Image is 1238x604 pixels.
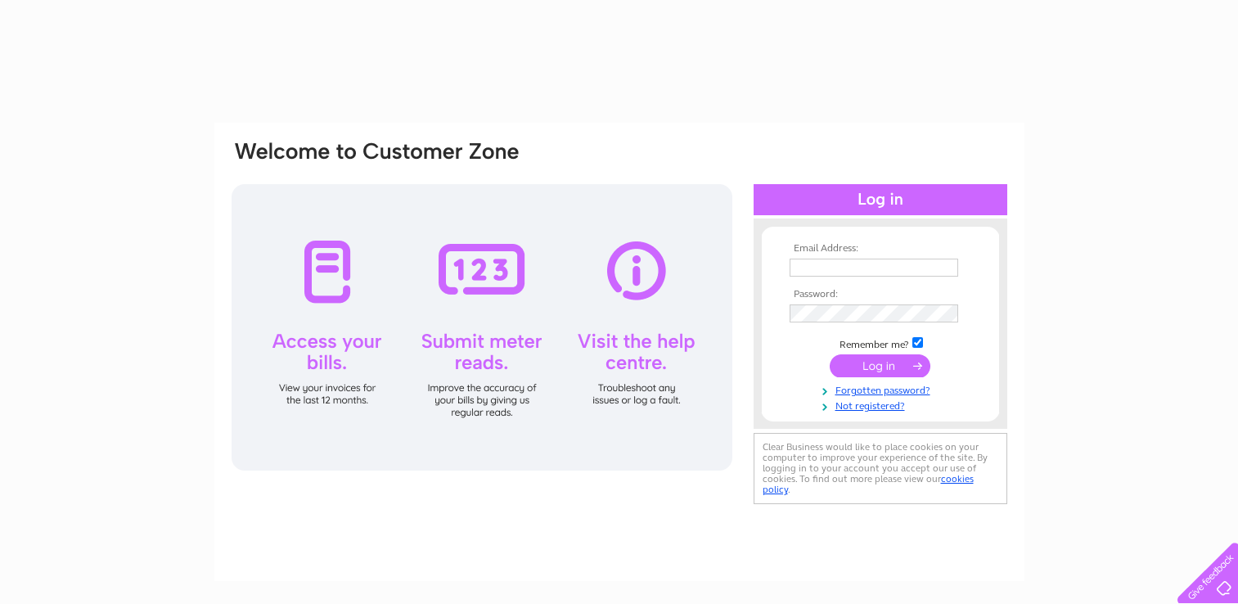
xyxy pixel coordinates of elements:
a: Forgotten password? [790,381,975,397]
div: Clear Business would like to place cookies on your computer to improve your experience of the sit... [754,433,1007,504]
th: Email Address: [786,243,975,255]
a: Not registered? [790,397,975,412]
input: Submit [830,354,930,377]
a: cookies policy [763,473,974,495]
th: Password: [786,289,975,300]
td: Remember me? [786,335,975,351]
